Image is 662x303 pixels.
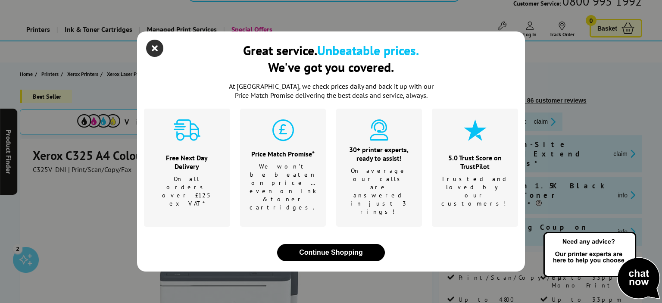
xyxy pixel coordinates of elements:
[347,167,412,216] p: On average our calls are answered in just 3 rings!
[148,42,161,55] button: close modal
[277,244,385,261] button: close modal
[441,175,509,208] p: Trusted and loved by our customers!
[441,153,509,171] div: 5.0 Trust Score on TrustPilot
[155,175,219,208] p: On all orders over £125 ex VAT*
[243,42,419,75] div: Great service. We've got you covered.
[541,231,662,301] img: Open Live Chat window
[250,150,317,158] div: Price Match Promise*
[347,145,412,162] div: 30+ printer experts, ready to assist!
[317,42,419,59] b: Unbeatable prices.
[223,82,439,100] p: At [GEOGRAPHIC_DATA], we check prices daily and back it up with our Price Match Promise deliverin...
[155,153,219,171] div: Free Next Day Delivery
[250,162,317,212] p: We won't be beaten on price …even on ink & toner cartridges.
